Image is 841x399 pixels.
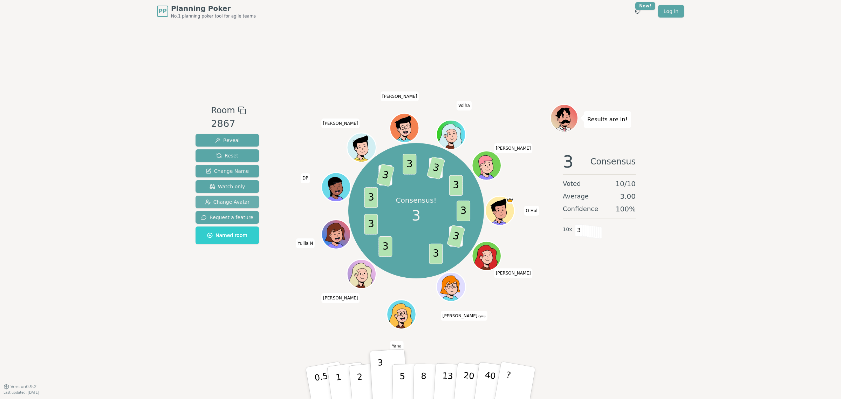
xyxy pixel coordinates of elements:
span: 3 [403,154,416,175]
span: Click to change your name [441,311,487,321]
span: 10 / 10 [615,179,636,189]
span: Planning Poker [171,4,256,13]
span: Named room [207,232,247,239]
span: 3 [364,187,378,208]
span: 3 [429,243,443,264]
span: Watch only [210,183,245,190]
span: Click to change your name [296,238,315,248]
span: 3 [412,205,420,226]
span: 3 [364,214,378,235]
span: Click to change your name [301,173,310,183]
span: Click to change your name [381,92,419,101]
span: Average [563,191,589,201]
span: Voted [563,179,581,189]
span: 3 [457,201,470,221]
span: 3 [563,153,574,170]
span: 3 [378,236,392,257]
button: Request a feature [196,211,259,224]
span: Confidence [563,204,598,214]
span: Click to change your name [494,143,533,153]
button: Reset [196,149,259,162]
span: Last updated: [DATE] [4,391,39,394]
span: 3 [426,156,445,180]
span: Room [211,104,235,117]
button: Watch only [196,180,259,193]
div: New! [635,2,655,10]
a: Log in [658,5,684,18]
span: Reset [216,152,238,159]
span: Change Name [206,168,249,175]
button: New! [631,5,644,18]
span: PP [158,7,166,15]
button: Change Name [196,165,259,177]
span: 3 [449,175,463,196]
span: Click to change your name [321,293,360,303]
span: Request a feature [201,214,253,221]
span: Click to change your name [457,101,472,110]
button: Named room [196,226,259,244]
span: Click to change your name [390,341,403,351]
span: Reveal [215,137,240,144]
span: Click to change your name [494,268,533,278]
span: No.1 planning poker tool for agile teams [171,13,256,19]
span: O Hol is the host [506,197,513,204]
p: Consensus! [396,195,437,205]
div: 2867 [211,117,246,131]
span: Click to change your name [524,206,539,216]
a: PPPlanning PokerNo.1 planning poker tool for agile teams [157,4,256,19]
p: Results are in! [587,115,628,124]
button: Change Avatar [196,196,259,208]
span: 3.00 [620,191,636,201]
span: (you) [477,315,486,318]
button: Version0.9.2 [4,384,37,390]
span: Version 0.9.2 [11,384,37,390]
button: Reveal [196,134,259,147]
span: 3 [575,224,583,236]
span: 3 [376,163,395,187]
span: Change Avatar [205,198,250,205]
span: Click to change your name [321,119,360,128]
button: Click to change your avatar [437,273,465,300]
span: 10 x [563,226,572,234]
span: 3 [446,224,465,248]
p: 3 [377,358,385,396]
span: 100 % [616,204,636,214]
span: Consensus [590,153,636,170]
